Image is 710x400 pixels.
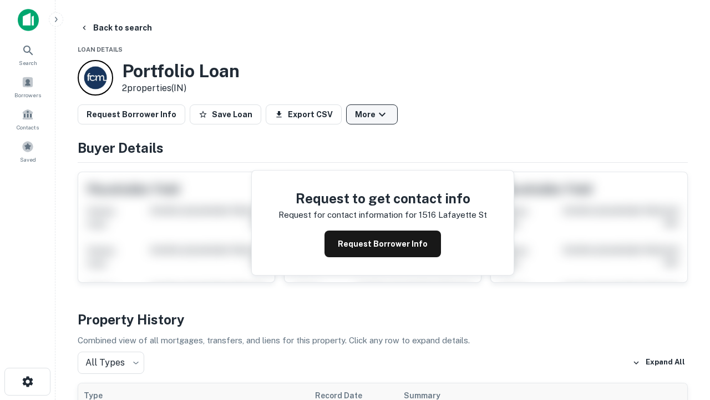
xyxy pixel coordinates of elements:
span: Contacts [17,123,39,132]
h3: Portfolio Loan [122,61,240,82]
button: Export CSV [266,104,342,124]
a: Borrowers [3,72,52,102]
h4: Property History [78,309,688,329]
p: Combined view of all mortgages, transfers, and liens for this property. Click any row to expand d... [78,334,688,347]
iframe: Chat Widget [655,311,710,364]
button: More [346,104,398,124]
h4: Request to get contact info [278,188,487,208]
a: Contacts [3,104,52,134]
h4: Buyer Details [78,138,688,158]
p: 1516 lafayette st [419,208,487,222]
button: Request Borrower Info [78,104,185,124]
button: Request Borrower Info [324,231,441,257]
a: Saved [3,136,52,166]
div: All Types [78,352,144,374]
button: Back to search [75,18,156,38]
p: Request for contact information for [278,208,417,222]
span: Saved [20,155,36,164]
span: Search [19,58,37,67]
a: Search [3,39,52,69]
button: Expand All [630,354,688,371]
p: 2 properties (IN) [122,82,240,95]
span: Borrowers [14,91,41,99]
span: Loan Details [78,46,123,53]
img: capitalize-icon.png [18,9,39,31]
button: Save Loan [190,104,261,124]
